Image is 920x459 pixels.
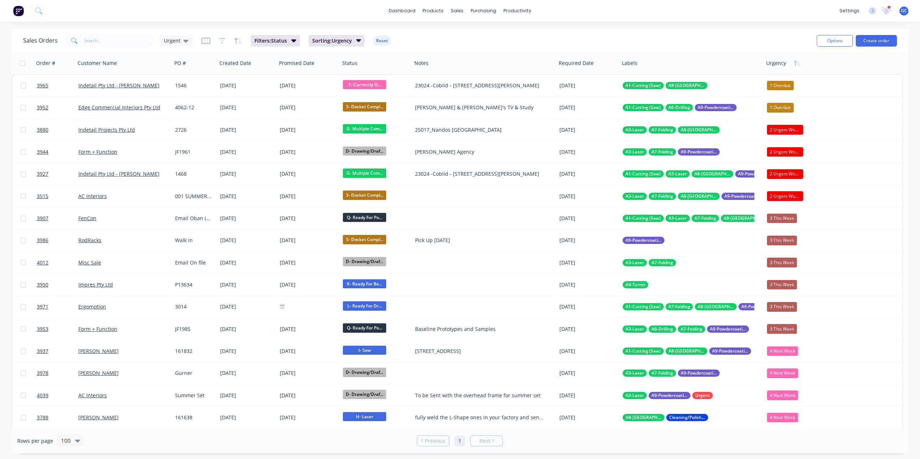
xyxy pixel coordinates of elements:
span: A3-Laser [625,259,644,266]
div: [DATE] [280,81,337,90]
div: fully weld the L-Shape ones in your factory and send to site complete They will be craned up as 1... [415,414,547,421]
button: A3-LaserA7-Folding [623,259,676,266]
span: 3788 [37,414,48,421]
div: [DATE] [280,280,337,289]
span: A9-Powdercoating [681,370,717,377]
div: [DATE] [559,215,617,222]
span: A1-Cutting (Saw) [625,303,661,310]
span: A9-Powdercoating [698,104,734,111]
span: Sorting: Urgency [312,37,352,44]
span: D- Drawing/Draf... [343,368,386,377]
span: L- Ready For Dr... [343,301,386,310]
div: [DATE] [559,370,617,377]
span: A1-Cutting (Saw) [625,170,661,178]
span: D- Drawing/Draf... [343,390,386,399]
div: [DATE] [220,392,274,399]
span: G- Multiple Com... [343,124,386,133]
button: Options [817,35,853,47]
div: 2 Urgent Works [767,169,803,179]
button: A4-Turret [623,281,648,288]
div: [DATE] [220,259,274,266]
span: Q- Ready For Po... [343,213,386,222]
span: 3880 [37,126,48,134]
img: Factory [13,5,24,16]
div: products [419,5,447,16]
div: 3 This Week [767,214,797,223]
span: S- Docket Compl... [343,235,386,244]
a: 3515 [37,185,78,207]
div: [DATE] [220,82,274,89]
span: A9-Powdercoating [710,325,746,333]
span: T- Currently O... [343,80,386,89]
span: A6-Drilling [651,325,673,333]
a: 3978 [37,362,78,384]
span: K- Ready For Be... [343,279,386,288]
span: A7-Folding [651,148,673,156]
span: A1-Cutting (Saw) [625,82,661,89]
span: A8-[GEOGRAPHIC_DATA] [698,303,734,310]
span: Urgent [695,392,710,399]
div: [DATE] [220,237,274,244]
span: A6-Drilling [668,104,690,111]
span: A1-Cutting (Saw) [625,104,661,111]
span: 3944 [37,148,48,156]
span: 4039 [37,392,48,399]
a: 3788 [37,407,78,428]
div: [DATE] [559,237,617,244]
span: Urgent [164,37,180,44]
div: [DATE] [559,303,617,310]
div: 23024 -Cobild - [STREET_ADDRESS][PERSON_NAME] [415,170,547,178]
div: Baseline Prototypes and Samples [415,325,547,333]
div: [DATE] [220,325,274,333]
div: Walk in [175,237,213,244]
span: A7-Folding [668,303,690,310]
div: [DATE] [559,82,617,89]
span: G- Multiple Com... [343,169,386,178]
span: A1-Cutting (Saw) [625,347,661,355]
span: A9-Powdercoating [741,303,777,310]
span: 3971 [37,303,48,310]
div: To be Sent with the overhead frame for summer set [415,392,547,399]
div: 4 Next Week [767,346,798,356]
div: Summer Set [175,392,213,399]
span: GC [901,8,907,14]
div: [DATE] [559,126,617,134]
span: A9-Powdercoating [625,237,662,244]
span: A7-Folding [651,370,673,377]
div: 1 Overdue [767,81,794,90]
div: [DATE] [280,413,337,422]
button: Reset [373,36,391,46]
span: A3-Laser [668,215,687,222]
div: [DATE] [559,104,617,111]
div: 2726 [175,126,213,134]
div: [DATE] [220,303,274,310]
div: 1 Overdue [767,103,794,112]
a: 3907 [37,207,78,229]
div: 4 Next Week [767,368,798,378]
a: Indetail Pty Ltd - [PERSON_NAME] [78,82,160,89]
button: A3-LaserA7-FoldingA8-[GEOGRAPHIC_DATA] [623,126,720,134]
span: Filters: Status [254,37,287,44]
a: Next page [471,437,502,445]
a: 3971 [37,296,78,318]
div: [DATE] [280,324,337,333]
button: A1-Cutting (Saw)A8-[GEOGRAPHIC_DATA] [623,82,707,89]
a: Previous page [417,437,449,445]
div: [DATE] [280,192,337,201]
span: A8-[GEOGRAPHIC_DATA] [694,170,731,178]
div: [PERSON_NAME] & [PERSON_NAME]'s TV & Study [415,104,547,111]
div: 3014 [175,303,213,310]
button: Create order [856,35,897,47]
div: 4062-12 [175,104,213,111]
a: Indetail Pty Ltd - [PERSON_NAME] [78,170,160,177]
div: [DATE] [280,347,337,356]
div: JF1985 [175,325,213,333]
div: Urgency [766,60,786,67]
div: [DATE] [220,215,274,222]
div: Created Date [219,60,251,67]
a: 3953 [37,318,78,340]
button: A1-Cutting (Saw)A7-FoldingA8-[GEOGRAPHIC_DATA]A9-Powdercoating [623,303,780,310]
div: Status [342,60,357,67]
span: A9-Powdercoating [681,148,717,156]
span: 3950 [37,281,48,288]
